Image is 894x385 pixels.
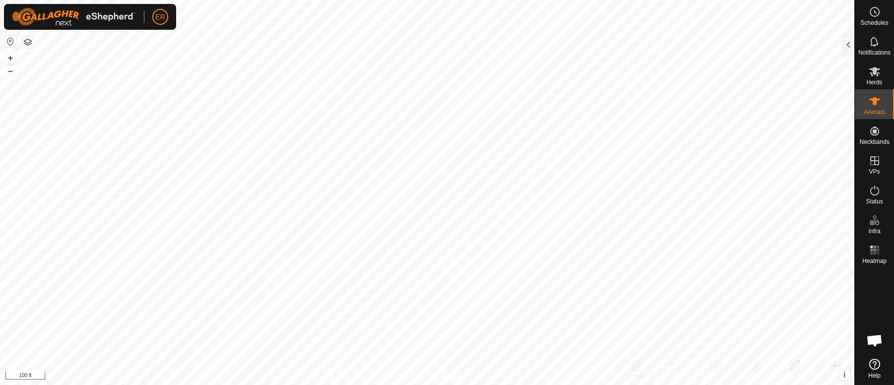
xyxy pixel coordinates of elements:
span: Schedules [860,20,888,26]
span: i [843,371,845,379]
button: Map Layers [22,36,34,48]
span: ER [155,12,165,22]
a: Help [855,355,894,383]
span: Notifications [858,50,891,56]
span: Infra [868,228,880,234]
a: Contact Us [437,372,466,381]
span: Heatmap [862,258,887,264]
span: Herds [866,79,882,85]
span: Help [868,373,881,379]
a: Privacy Policy [388,372,425,381]
button: – [4,65,16,77]
img: Gallagher Logo [12,8,136,26]
button: + [4,52,16,64]
button: Reset Map [4,36,16,48]
span: Animals [864,109,885,115]
span: Status [866,198,883,204]
a: Open chat [860,325,890,355]
span: Neckbands [859,139,889,145]
span: VPs [869,169,880,175]
button: i [839,370,850,381]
